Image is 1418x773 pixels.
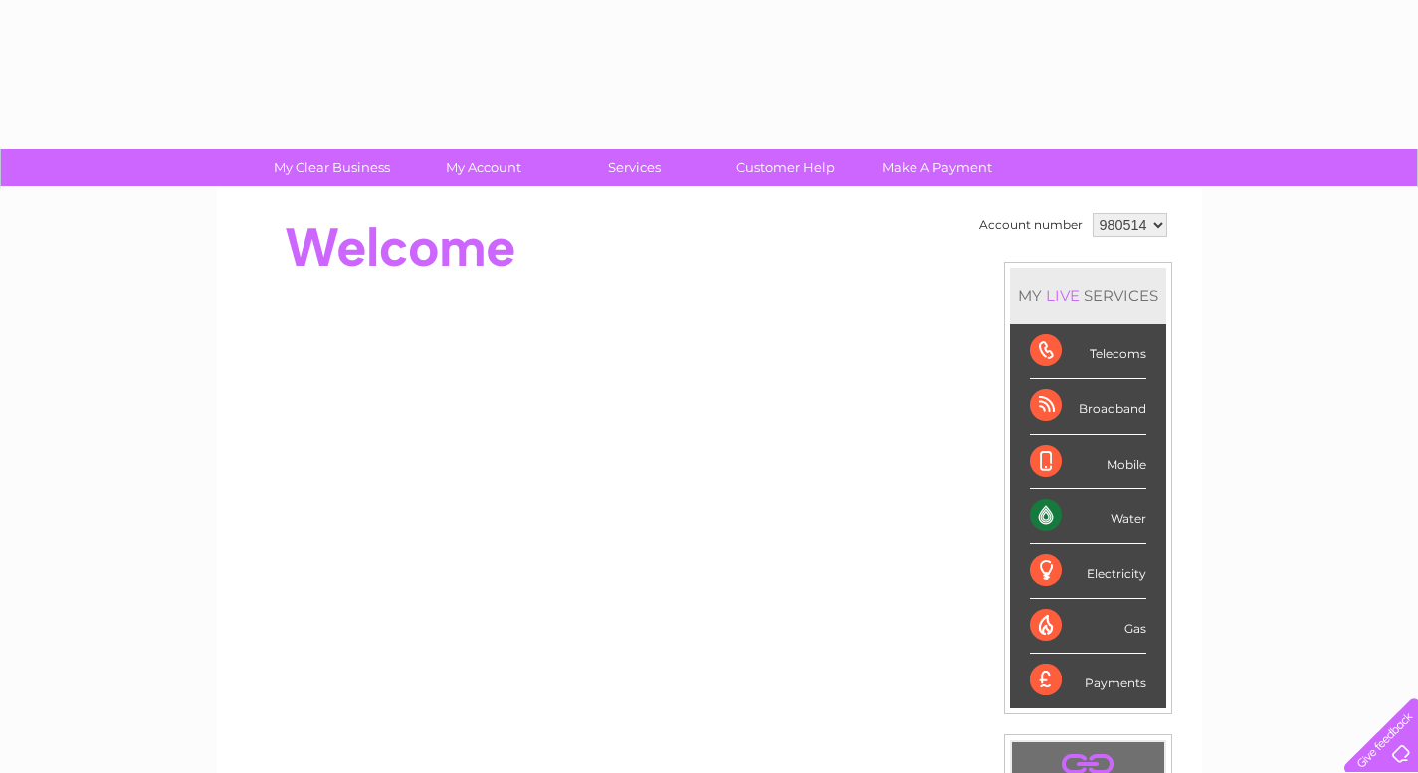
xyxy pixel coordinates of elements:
[1030,489,1146,544] div: Water
[1030,599,1146,654] div: Gas
[974,208,1088,242] td: Account number
[250,149,414,186] a: My Clear Business
[1030,654,1146,707] div: Payments
[401,149,565,186] a: My Account
[1030,379,1146,434] div: Broadband
[1030,544,1146,599] div: Electricity
[855,149,1019,186] a: Make A Payment
[1030,324,1146,379] div: Telecoms
[1042,287,1084,305] div: LIVE
[552,149,716,186] a: Services
[1030,435,1146,489] div: Mobile
[704,149,868,186] a: Customer Help
[1010,268,1166,324] div: MY SERVICES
